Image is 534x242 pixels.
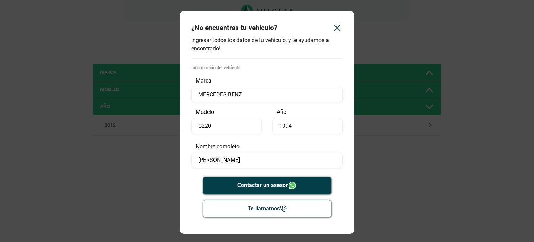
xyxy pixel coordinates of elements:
p: Año [272,108,343,116]
h4: ¿No encuentras tu vehículo? [191,24,277,32]
input: p. ej. 2022 [272,118,343,134]
img: Whatsapp icon [288,181,297,190]
input: p. ej. aveo [191,118,262,134]
input: p. ej. Andrea Lopez [191,153,343,168]
p: Marca [191,77,343,85]
p: Información del vehículo [191,64,343,71]
button: Te llamamos [203,200,332,217]
button: Contactar un asesor [203,177,332,194]
p: Ingresar todos los datos de tu vehículo, y te ayudamos a encontrarlo! [191,36,343,53]
input: ¿Que vehículo tienes? [191,87,343,102]
button: Close [326,17,348,39]
p: Nombre completo [191,142,343,151]
p: Modelo [191,108,262,116]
